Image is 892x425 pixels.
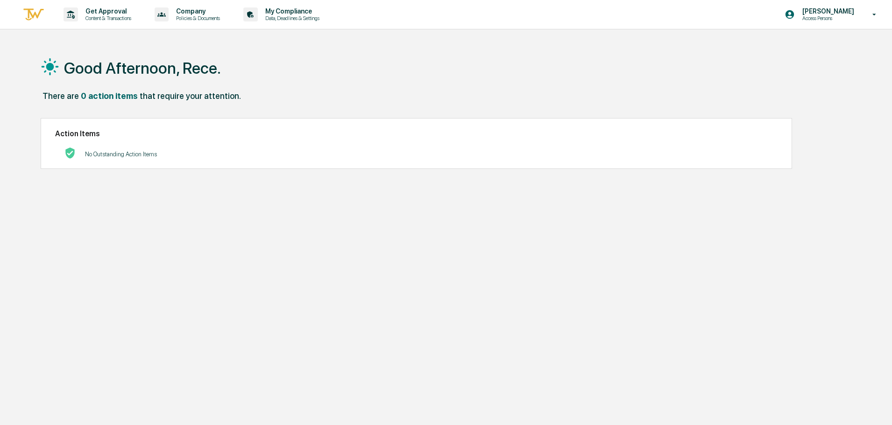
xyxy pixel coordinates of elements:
p: [PERSON_NAME] [795,7,859,15]
div: 0 action items [81,91,138,101]
p: Company [169,7,225,15]
p: Get Approval [78,7,136,15]
p: No Outstanding Action Items [85,151,157,158]
h2: Action Items [55,129,778,138]
h1: Good Afternoon, Rece. [64,59,221,77]
p: My Compliance [258,7,324,15]
p: Data, Deadlines & Settings [258,15,324,21]
p: Policies & Documents [169,15,225,21]
p: Access Persons [795,15,859,21]
div: that require your attention. [140,91,241,101]
img: logo [22,7,45,22]
img: No Actions logo [64,147,76,159]
p: Content & Transactions [78,15,136,21]
div: There are [42,91,79,101]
